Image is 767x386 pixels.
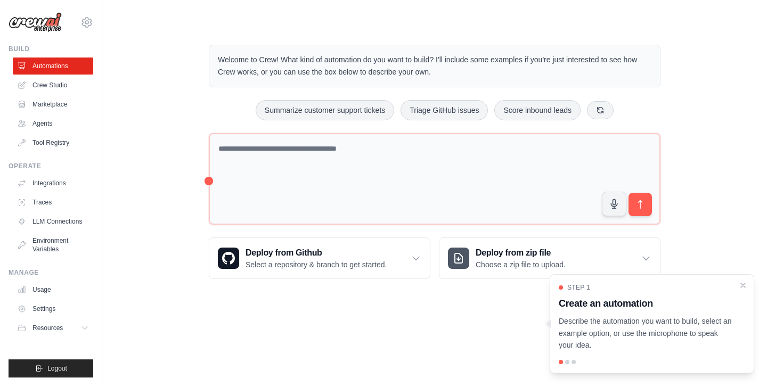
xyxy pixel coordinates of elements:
a: Crew Studio [13,77,93,94]
span: Logout [47,364,67,373]
a: Environment Variables [13,232,93,258]
div: Operate [9,162,93,170]
img: Logo [9,12,62,32]
a: Usage [13,281,93,298]
button: Triage GitHub issues [401,100,488,120]
h3: Deploy from Github [246,247,387,259]
a: Integrations [13,175,93,192]
span: Step 1 [567,283,590,292]
a: Agents [13,115,93,132]
p: Select a repository & branch to get started. [246,259,387,270]
button: Resources [13,319,93,336]
h3: Create an automation [559,296,732,311]
a: Marketplace [13,96,93,113]
button: Close walkthrough [739,281,747,290]
a: LLM Connections [13,213,93,230]
a: Tool Registry [13,134,93,151]
button: Summarize customer support tickets [256,100,394,120]
p: Choose a zip file to upload. [476,259,566,270]
a: Traces [13,194,93,211]
a: Settings [13,300,93,317]
span: Resources [32,324,63,332]
p: Describe the automation you want to build, select an example option, or use the microphone to spe... [559,315,732,351]
p: Welcome to Crew! What kind of automation do you want to build? I'll include some examples if you'... [218,54,651,78]
h3: Deploy from zip file [476,247,566,259]
div: Build [9,45,93,53]
div: Manage [9,268,93,277]
a: Automations [13,58,93,75]
button: Logout [9,359,93,377]
button: Score inbound leads [494,100,581,120]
